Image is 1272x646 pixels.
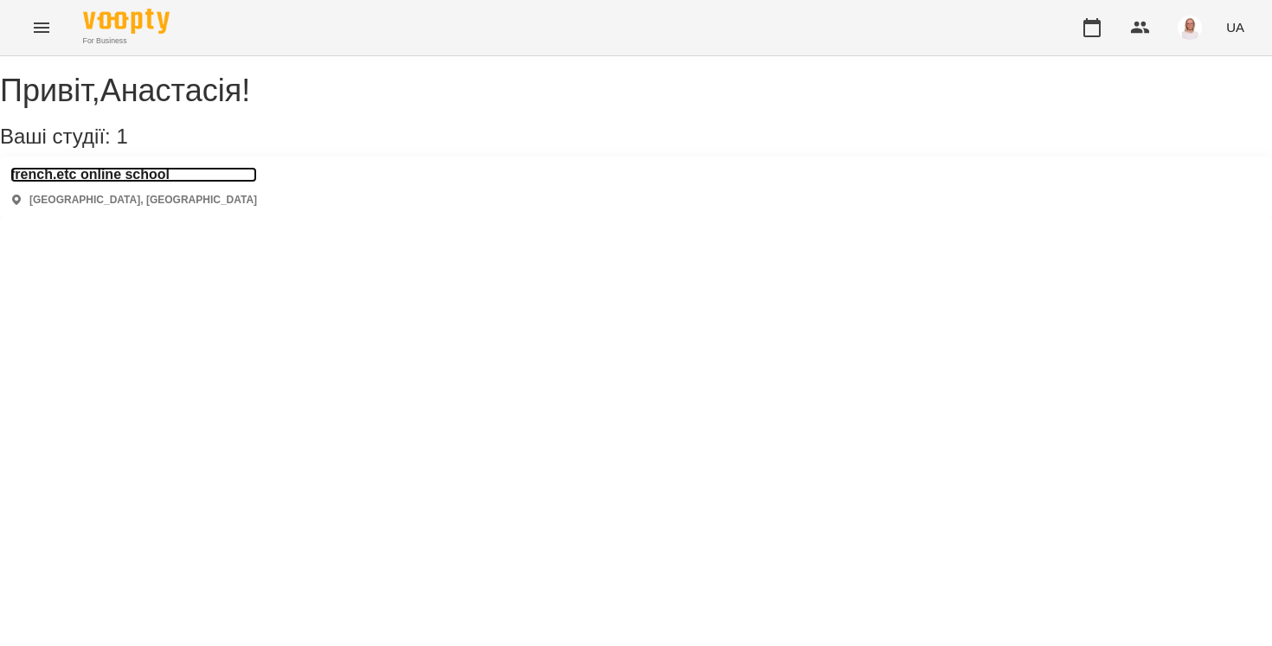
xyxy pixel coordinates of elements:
[1178,16,1202,40] img: 7b3448e7bfbed3bd7cdba0ed84700e25.png
[1226,18,1244,36] span: UA
[1219,11,1251,43] button: UA
[83,35,170,47] span: For Business
[10,167,257,182] a: french.etc online school
[116,125,127,148] span: 1
[21,7,62,48] button: Menu
[29,193,257,208] p: [GEOGRAPHIC_DATA], [GEOGRAPHIC_DATA]
[83,9,170,34] img: Voopty Logo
